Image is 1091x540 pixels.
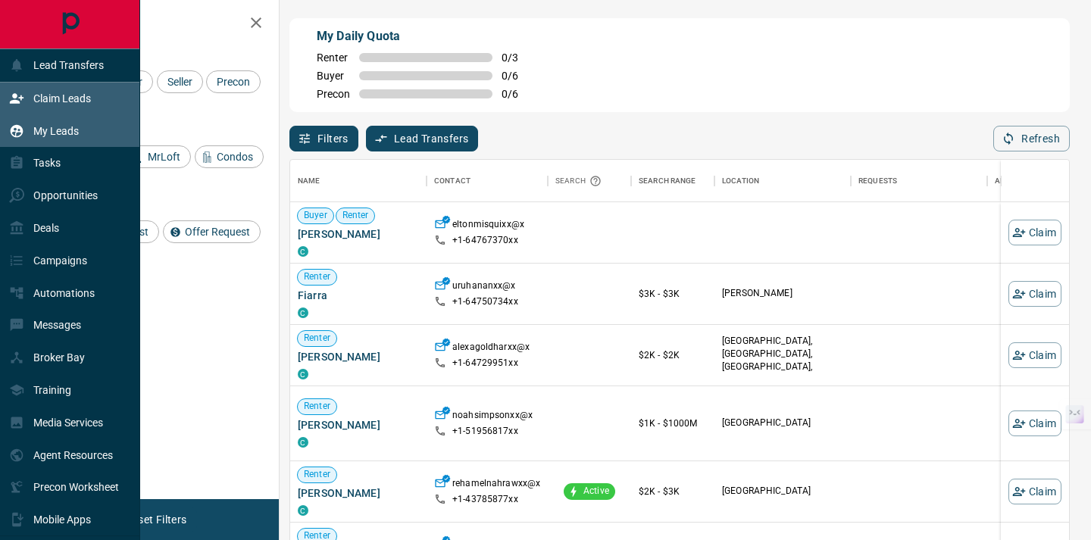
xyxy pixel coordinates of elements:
span: [PERSON_NAME] [298,485,419,501]
p: +1- 64729951xx [452,357,518,370]
p: rehamelnahrawxx@x [452,477,540,493]
span: Renter [298,332,336,345]
span: Buyer [317,70,350,82]
div: Search [555,160,605,202]
div: Name [290,160,427,202]
p: [GEOGRAPHIC_DATA], [GEOGRAPHIC_DATA], [GEOGRAPHIC_DATA], [GEOGRAPHIC_DATA] | [GEOGRAPHIC_DATA] [722,335,843,400]
h2: Filters [48,15,264,33]
p: +1- 64767370xx [452,234,518,247]
div: MrLoft [126,145,191,168]
div: condos.ca [298,505,308,516]
span: [PERSON_NAME] [298,349,419,364]
div: condos.ca [298,307,308,318]
button: Claim [1008,410,1061,436]
span: Condos [211,151,258,163]
div: Requests [851,160,987,202]
button: Filters [289,126,358,151]
span: 0 / 6 [502,70,535,82]
p: [GEOGRAPHIC_DATA] [722,417,843,429]
span: Renter [298,270,336,283]
span: Offer Request [180,226,255,238]
span: [PERSON_NAME] [298,226,419,242]
span: Active [577,485,615,498]
span: Seller [162,76,198,88]
div: Precon [206,70,261,93]
button: Reset Filters [115,507,196,532]
span: Renter [317,52,350,64]
p: uruhananxx@x [452,279,516,295]
p: $2K - $2K [639,348,707,362]
div: Seller [157,70,203,93]
span: Buyer [298,209,333,222]
p: eltonmisquixx@x [452,218,524,234]
p: $3K - $3K [639,287,707,301]
div: condos.ca [298,369,308,379]
div: Contact [434,160,470,202]
div: Offer Request [163,220,261,243]
div: condos.ca [298,437,308,448]
p: +1- 51956817xx [452,425,518,438]
button: Refresh [993,126,1070,151]
div: Location [722,160,759,202]
span: 0 / 3 [502,52,535,64]
span: 0 / 6 [502,88,535,100]
div: Name [298,160,320,202]
p: +1- 64750734xx [452,295,518,308]
p: [PERSON_NAME] [722,287,843,300]
button: Lead Transfers [366,126,479,151]
span: Renter [298,468,336,481]
div: Requests [858,160,897,202]
p: alexagoldharxx@x [452,341,530,357]
div: Location [714,160,851,202]
p: $1K - $1000M [639,417,707,430]
p: noahsimpsonxx@x [452,409,533,425]
div: Search Range [631,160,714,202]
p: My Daily Quota [317,27,535,45]
span: MrLoft [142,151,186,163]
span: Fiarra [298,288,419,303]
span: Renter [336,209,375,222]
button: Claim [1008,281,1061,307]
span: Precon [317,88,350,100]
p: +1- 43785877xx [452,493,518,506]
span: Renter [298,400,336,413]
div: condos.ca [298,246,308,257]
div: Search Range [639,160,696,202]
span: Precon [211,76,255,88]
p: [GEOGRAPHIC_DATA] [722,485,843,498]
p: $2K - $3K [639,485,707,498]
div: Condos [195,145,264,168]
button: Claim [1008,479,1061,504]
button: Claim [1008,342,1061,368]
button: Claim [1008,220,1061,245]
div: Contact [427,160,548,202]
span: [PERSON_NAME] [298,417,419,432]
